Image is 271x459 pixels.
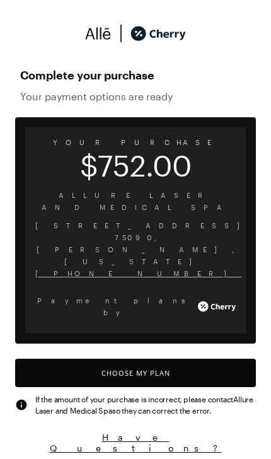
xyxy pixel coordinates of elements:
[85,24,112,43] img: svg%3e
[35,393,256,416] span: If the amount of your purchase is incorrect, please contact Allure Laser and Medical Spa so they ...
[35,294,195,318] span: Payment plans by
[25,157,246,174] span: $752.00
[25,134,246,151] span: YOUR PURCHASE
[20,90,251,102] span: Your payment options are ready
[112,24,130,43] img: svg%3e
[130,24,186,43] img: cherry_black_logo-DrOE_MJI.svg
[35,219,236,267] span: [STREET_ADDRESS] 75090 , [PERSON_NAME] , [US_STATE]
[15,359,256,387] button: Choose My Plan
[15,398,28,411] img: svg%3e
[35,267,236,279] span: [PHONE_NUMBER]
[35,189,236,213] span: Allure Laser and Medical Spa
[198,297,236,316] img: cherry_white_logo-JPerc-yG.svg
[15,431,256,454] button: Have Questions?
[20,65,251,85] span: Complete your purchase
